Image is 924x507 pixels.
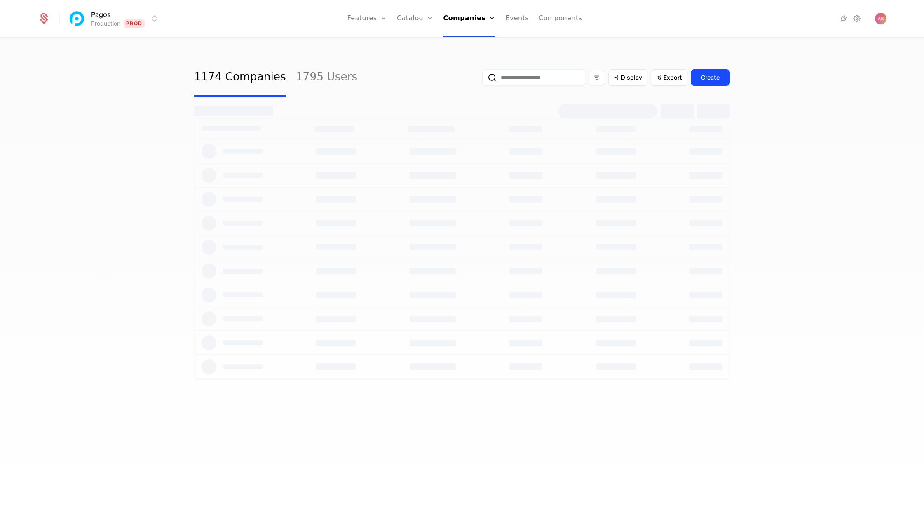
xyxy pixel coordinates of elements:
button: Display [608,69,647,86]
span: Pagos [91,9,111,19]
a: Integrations [839,14,849,24]
div: Production [91,19,120,28]
img: Andy Barker [875,13,886,24]
button: Filter options [589,70,605,85]
a: 1795 Users [296,58,357,97]
div: Create [701,73,720,82]
img: Pagos [67,9,87,28]
a: Settings [852,14,862,24]
button: Export [651,69,687,86]
button: Open user button [875,13,886,24]
a: 1174 Companies [194,58,286,97]
span: Prod [124,19,145,28]
button: Create [691,69,730,86]
button: Select environment [70,9,159,28]
span: Export [664,73,682,82]
span: Display [621,73,642,82]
